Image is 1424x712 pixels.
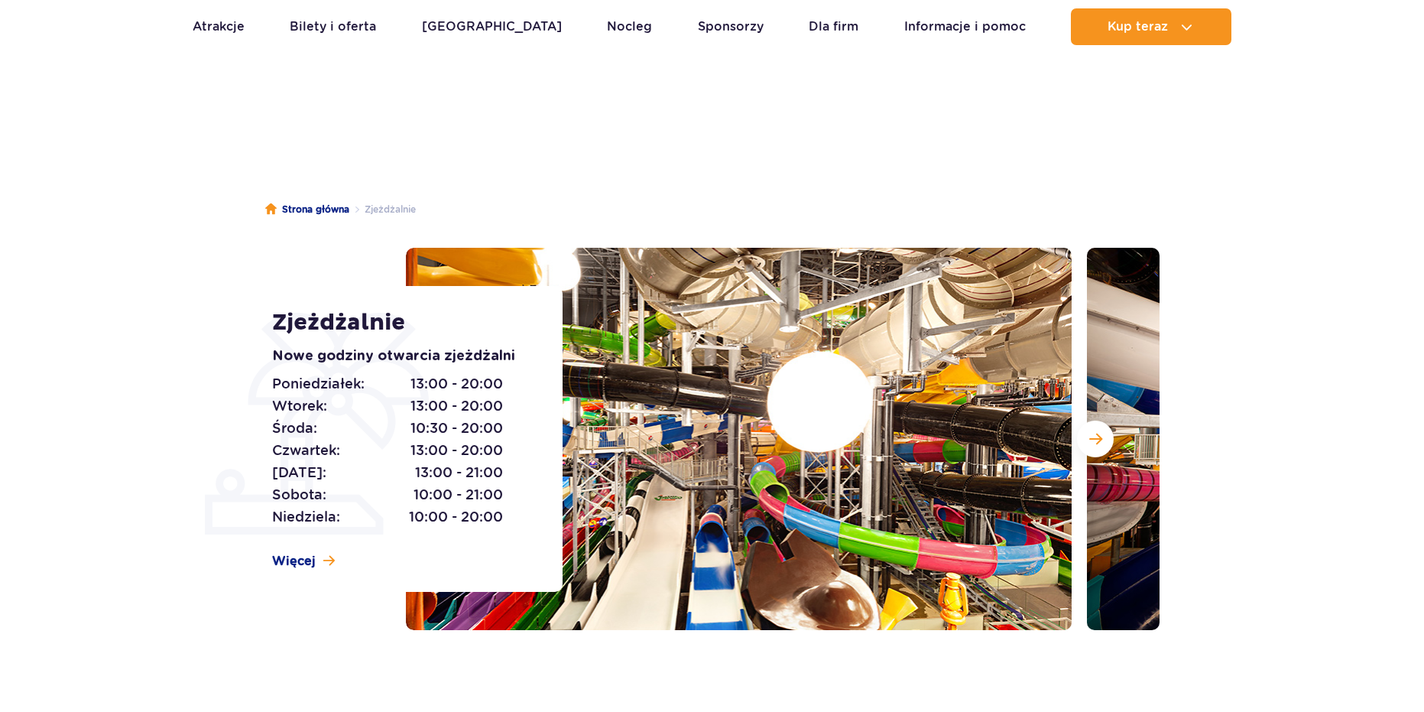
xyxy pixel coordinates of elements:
a: Więcej [272,553,335,570]
p: Nowe godziny otwarcia zjeżdżalni [272,346,528,367]
span: Środa: [272,418,317,439]
span: Niedziela: [272,506,340,528]
span: 10:30 - 20:00 [410,418,503,439]
a: Dla firm [809,8,858,45]
a: Sponsorzy [698,8,764,45]
span: 13:00 - 20:00 [410,395,503,417]
li: Zjeżdżalnie [349,202,416,217]
button: Następny slajd [1077,421,1114,457]
span: 13:00 - 20:00 [410,440,503,461]
span: 10:00 - 20:00 [409,506,503,528]
a: [GEOGRAPHIC_DATA] [422,8,562,45]
a: Atrakcje [193,8,245,45]
span: Czwartek: [272,440,340,461]
span: 10:00 - 21:00 [414,484,503,506]
span: 13:00 - 20:00 [410,373,503,395]
span: Sobota: [272,484,326,506]
span: [DATE]: [272,462,326,483]
span: Więcej [272,553,316,570]
button: Kup teraz [1071,8,1231,45]
h1: Zjeżdżalnie [272,309,528,336]
span: Kup teraz [1108,20,1168,34]
a: Strona główna [265,202,349,217]
a: Nocleg [607,8,652,45]
span: Poniedziałek: [272,373,365,395]
span: 13:00 - 21:00 [415,462,503,483]
a: Bilety i oferta [290,8,376,45]
span: Wtorek: [272,395,327,417]
a: Informacje i pomoc [904,8,1026,45]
